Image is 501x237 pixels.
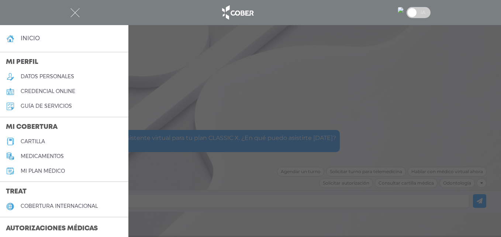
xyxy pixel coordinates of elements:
[398,7,404,13] img: 7294
[21,153,64,159] h5: medicamentos
[21,35,40,42] h4: inicio
[218,4,257,21] img: logo_cober_home-white.png
[21,203,98,209] h5: cobertura internacional
[21,138,45,145] h5: cartilla
[21,168,65,174] h5: Mi plan médico
[21,73,74,80] h5: datos personales
[21,88,75,95] h5: credencial online
[70,8,80,17] img: Cober_menu-close-white.svg
[21,103,72,109] h5: guía de servicios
